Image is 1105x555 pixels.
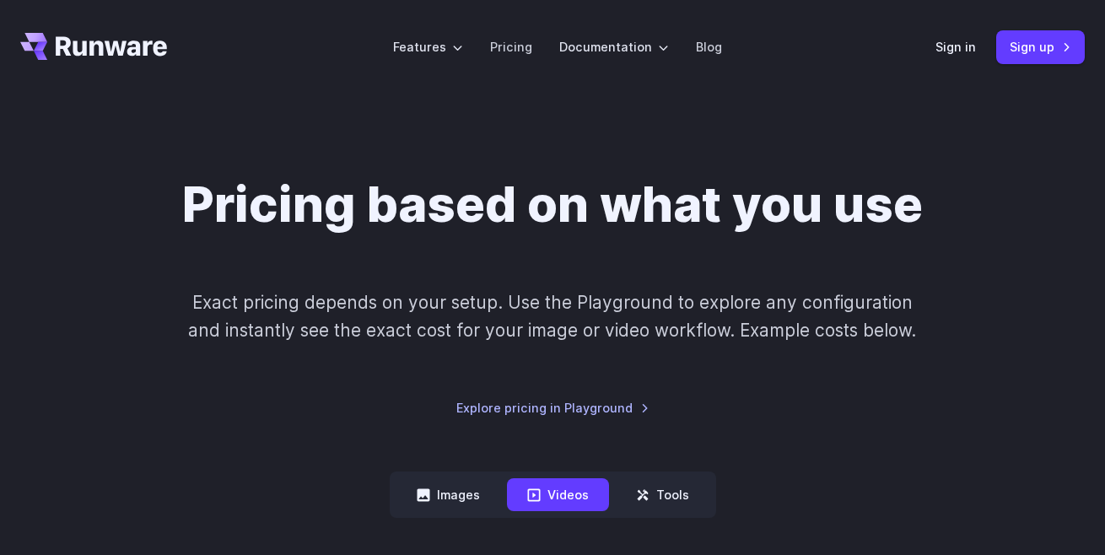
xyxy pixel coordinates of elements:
button: Tools [616,478,709,511]
p: Exact pricing depends on your setup. Use the Playground to explore any configuration and instantl... [180,288,924,345]
a: Sign up [996,30,1085,63]
a: Go to / [20,33,167,60]
a: Blog [696,37,722,57]
button: Images [396,478,500,511]
a: Pricing [490,37,532,57]
label: Documentation [559,37,669,57]
label: Features [393,37,463,57]
a: Explore pricing in Playground [456,398,650,418]
button: Videos [507,478,609,511]
h1: Pricing based on what you use [182,175,923,234]
a: Sign in [935,37,976,57]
